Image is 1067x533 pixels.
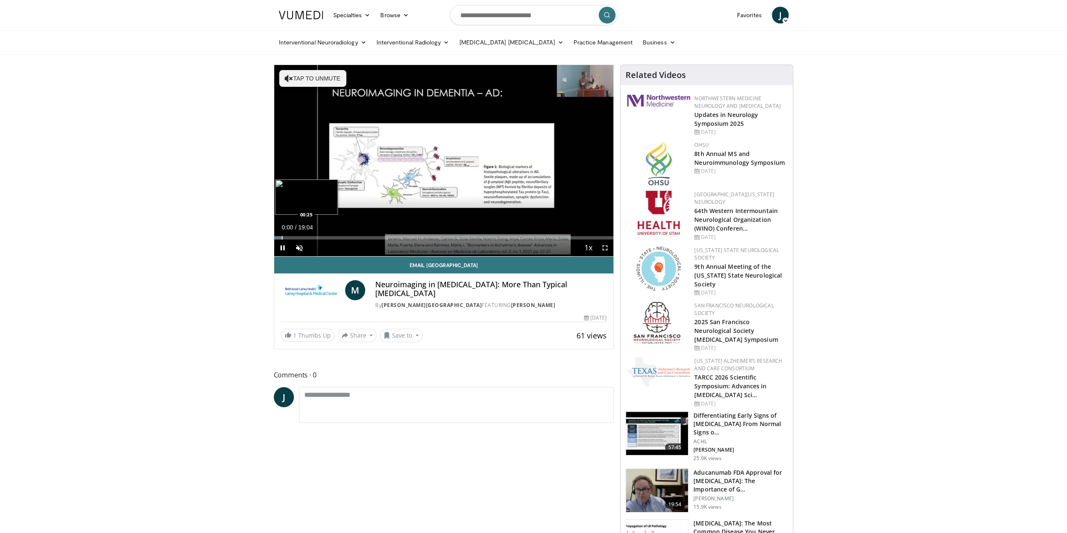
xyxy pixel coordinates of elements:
span: 61 views [576,330,607,341]
span: 0:00 [282,224,293,231]
a: Northwestern Medicine Neurology and [MEDICAL_DATA] [694,95,781,109]
button: Share [338,329,377,342]
button: Tap to unmute [279,70,346,87]
img: 599f3ee4-8b28-44a1-b622-e2e4fac610ae.150x105_q85_crop-smart_upscale.jpg [626,412,688,455]
a: Interventional Neuroradiology [274,34,371,51]
div: [DATE] [694,344,786,352]
video-js: Video Player [274,65,614,257]
a: [US_STATE] State Neurological Society [694,247,779,261]
div: [DATE] [584,314,607,322]
p: [PERSON_NAME] [693,495,788,502]
a: Interventional Radiology [371,34,454,51]
img: 2a462fb6-9365-492a-ac79-3166a6f924d8.png.150x105_q85_autocrop_double_scale_upscale_version-0.2.jpg [627,95,690,107]
img: Lahey Hospital & Medical Center [281,280,342,300]
img: 71a8b48c-8850-4916-bbdd-e2f3ccf11ef9.png.150x105_q85_autocrop_double_scale_upscale_version-0.2.png [636,247,681,291]
div: [DATE] [694,400,786,408]
img: ad8adf1f-d405-434e-aebe-ebf7635c9b5d.png.150x105_q85_autocrop_double_scale_upscale_version-0.2.png [633,302,684,346]
a: 1 Thumbs Up [281,329,335,342]
a: OHSU [694,141,709,148]
a: Updates in Neurology Symposium 2025 [694,111,758,127]
button: Fullscreen [597,239,613,256]
p: [PERSON_NAME] [693,447,788,453]
span: 19:54 [665,500,685,509]
span: / [295,224,297,231]
div: Progress Bar [274,236,614,239]
a: [US_STATE] Alzheimer’s Research and Care Consortium [694,357,782,372]
a: [PERSON_NAME][GEOGRAPHIC_DATA] [382,302,482,309]
span: 19:04 [298,224,313,231]
button: Unmute [291,239,308,256]
div: [DATE] [694,289,786,296]
img: c78a2266-bcdd-4805-b1c2-ade407285ecb.png.150x105_q85_autocrop_double_scale_upscale_version-0.2.png [627,357,690,387]
img: VuMedi Logo [279,11,323,19]
a: [MEDICAL_DATA] [MEDICAL_DATA] [454,34,568,51]
a: Specialties [328,7,376,23]
div: [DATE] [694,167,786,175]
h3: Aducanumab FDA Approval for [MEDICAL_DATA]: The Importance of G… [693,468,788,494]
a: Browse [375,7,414,23]
a: Email [GEOGRAPHIC_DATA] [274,257,614,273]
input: Search topics, interventions [450,5,618,25]
button: Playback Rate [580,239,597,256]
div: [DATE] [694,234,786,241]
span: 57:45 [665,443,685,452]
a: M [345,280,365,300]
a: [GEOGRAPHIC_DATA][US_STATE] Neurology [694,191,774,205]
a: 8th Annual MS and Neuroimmunology Symposium [694,150,785,166]
a: [PERSON_NAME] [511,302,555,309]
a: Favorites [732,7,767,23]
p: 15.9K views [693,504,721,510]
a: J [772,7,789,23]
img: f6362829-b0a3-407d-a044-59546adfd345.png.150x105_q85_autocrop_double_scale_upscale_version-0.2.png [638,191,680,235]
a: 2025 San Francisco Neurological Society [MEDICAL_DATA] Symposium [694,318,778,343]
a: 64th Western Intermountain Neurological Organization (WINO) Conferen… [694,207,778,232]
a: 57:45 Differentiating Early Signs of [MEDICAL_DATA] From Normal Signs o… ACHL [PERSON_NAME] 25.9K... [626,411,788,462]
img: image.jpeg [275,179,338,215]
a: TARCC 2026 Scientific Symposium: Advances in [MEDICAL_DATA] Sci… [694,373,766,399]
h4: Neuroimaging in [MEDICAL_DATA]: More Than Typical [MEDICAL_DATA] [375,280,607,298]
a: Practice Management [568,34,637,51]
span: 1 [293,331,296,339]
button: Pause [274,239,291,256]
h4: Related Videos [626,70,686,80]
p: ACHL [693,438,788,445]
span: Comments 0 [274,369,614,380]
p: 25.9K views [693,455,721,462]
img: 89fb4855-b918-43ab-9a08-f9374418b1d3.150x105_q85_crop-smart_upscale.jpg [626,469,688,512]
a: 19:54 Aducanumab FDA Approval for [MEDICAL_DATA]: The Importance of G… [PERSON_NAME] 15.9K views [626,468,788,513]
img: da959c7f-65a6-4fcf-a939-c8c702e0a770.png.150x105_q85_autocrop_double_scale_upscale_version-0.2.png [646,141,672,185]
h3: Differentiating Early Signs of [MEDICAL_DATA] From Normal Signs o… [693,411,788,437]
a: San Francisco Neurological Society [694,302,774,317]
button: Save to [380,329,423,342]
div: By FEATURING [375,302,607,309]
a: J [274,387,294,407]
div: [DATE] [694,128,786,136]
a: Business [638,34,680,51]
a: 9th Annual Meeting of the [US_STATE] State Neurological Society [694,263,782,288]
